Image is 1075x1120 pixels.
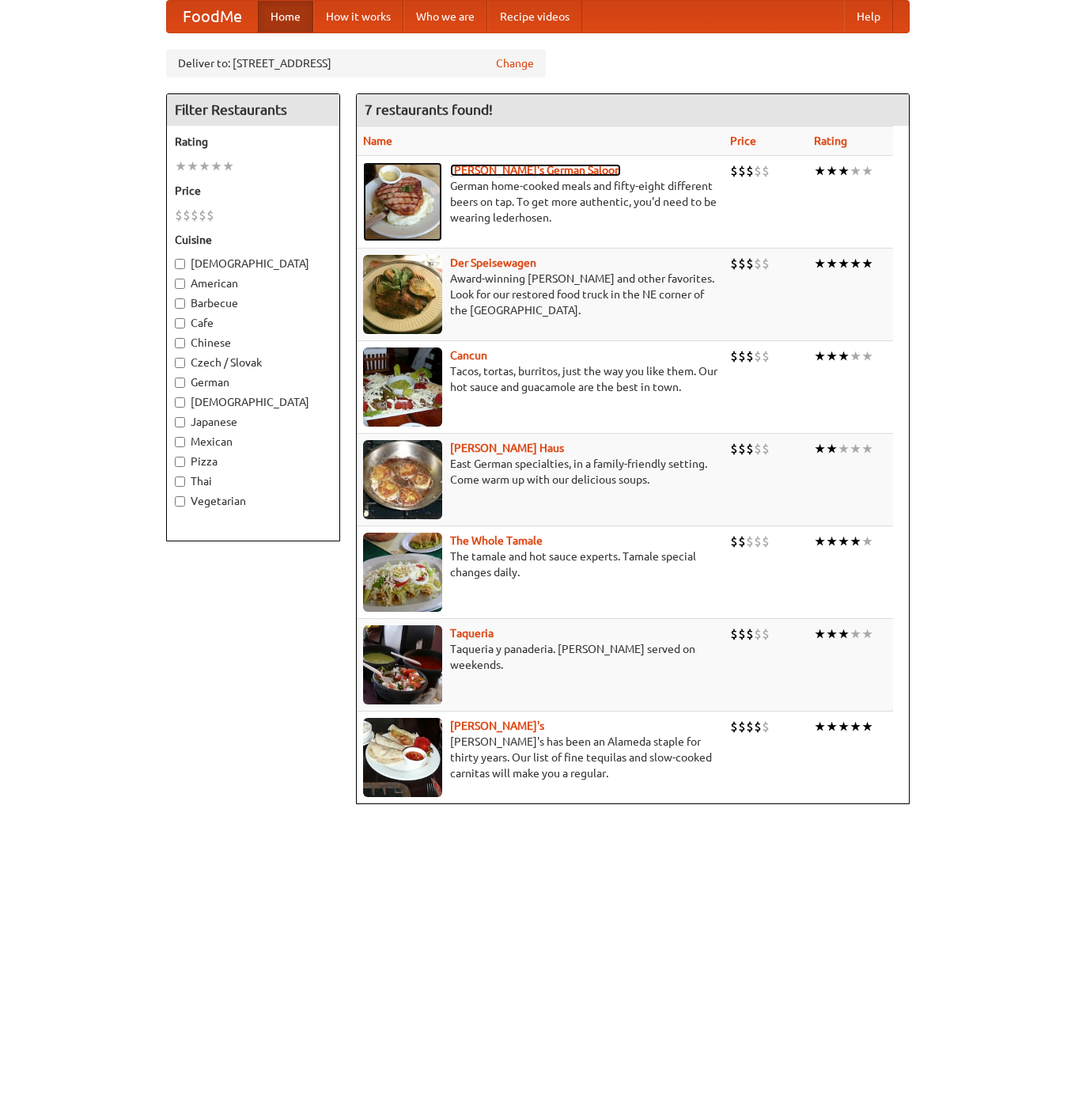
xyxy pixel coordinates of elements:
[175,256,331,271] label: [DEMOGRAPHIC_DATA]
[175,335,331,351] label: Chinese
[762,718,770,735] li: $
[746,625,754,643] li: $
[450,627,494,640] b: Taqueria
[167,1,258,32] a: FoodMe
[363,178,717,226] p: German home-cooked meals and fifty-eight different beers on tap. To get more authentic, you'd nee...
[175,275,331,291] label: American
[175,394,331,410] label: [DEMOGRAPHIC_DATA]
[838,625,850,643] li: ★
[850,625,861,643] li: ★
[738,347,746,365] li: $
[746,533,754,550] li: $
[746,162,754,180] li: $
[167,94,339,126] h4: Filter Restaurants
[363,271,717,318] p: Award-winning [PERSON_NAME] and other favorites. Look for our restored food truck in the NE corne...
[754,718,762,735] li: $
[762,625,770,643] li: $
[175,338,185,348] input: Chinese
[450,349,487,362] a: Cancun
[754,533,762,550] li: $
[814,255,826,272] li: ★
[175,496,185,507] input: Vegetarian
[183,207,191,224] li: $
[487,1,582,32] a: Recipe videos
[363,734,717,781] p: [PERSON_NAME]'s has been an Alameda staple for thirty years. Our list of fine tequilas and slow-c...
[175,158,187,175] li: ★
[730,162,738,180] li: $
[730,625,738,643] li: $
[258,1,313,32] a: Home
[363,347,442,427] img: cancun.jpg
[175,232,331,248] h5: Cuisine
[814,533,826,550] li: ★
[363,162,442,241] img: esthers.jpg
[175,414,331,430] label: Japanese
[850,347,861,365] li: ★
[730,255,738,272] li: $
[175,374,331,390] label: German
[175,183,331,199] h5: Price
[826,625,838,643] li: ★
[175,298,185,309] input: Barbecue
[746,718,754,735] li: $
[730,347,738,365] li: $
[746,255,754,272] li: $
[762,255,770,272] li: $
[814,440,826,457] li: ★
[838,533,850,550] li: ★
[175,259,185,269] input: [DEMOGRAPHIC_DATA]
[365,102,493,117] ng-pluralize: 7 restaurants found!
[754,440,762,457] li: $
[363,533,442,612] img: wholetamale.jpg
[363,718,442,797] img: pedros.jpg
[762,347,770,365] li: $
[450,534,543,547] a: The Whole Tamale
[450,442,564,454] a: [PERSON_NAME] Haus
[450,719,544,732] a: [PERSON_NAME]'s
[175,417,185,427] input: Japanese
[363,440,442,519] img: kohlhaus.jpg
[175,355,331,370] label: Czech / Slovak
[814,135,847,147] a: Rating
[746,440,754,457] li: $
[861,625,873,643] li: ★
[210,158,222,175] li: ★
[754,162,762,180] li: $
[844,1,893,32] a: Help
[175,493,331,509] label: Vegetarian
[762,162,770,180] li: $
[814,347,826,365] li: ★
[175,358,185,368] input: Czech / Slovak
[175,476,185,487] input: Thai
[175,279,185,289] input: American
[861,440,873,457] li: ★
[861,255,873,272] li: ★
[199,207,206,224] li: $
[191,207,199,224] li: $
[175,134,331,150] h5: Rating
[175,473,331,489] label: Thai
[738,718,746,735] li: $
[838,347,850,365] li: ★
[861,162,873,180] li: ★
[450,256,536,269] a: Der Speisewagen
[838,718,850,735] li: ★
[730,135,756,147] a: Price
[206,207,214,224] li: $
[850,255,861,272] li: ★
[187,158,199,175] li: ★
[826,533,838,550] li: ★
[175,454,331,469] label: Pizza
[814,625,826,643] li: ★
[754,625,762,643] li: $
[363,363,717,395] p: Tacos, tortas, burritos, just the way you like them. Our hot sauce and guacamole are the best in ...
[496,55,534,71] a: Change
[754,255,762,272] li: $
[450,164,621,177] b: [PERSON_NAME]'s German Saloon
[403,1,487,32] a: Who we are
[826,718,838,735] li: ★
[175,318,185,328] input: Cafe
